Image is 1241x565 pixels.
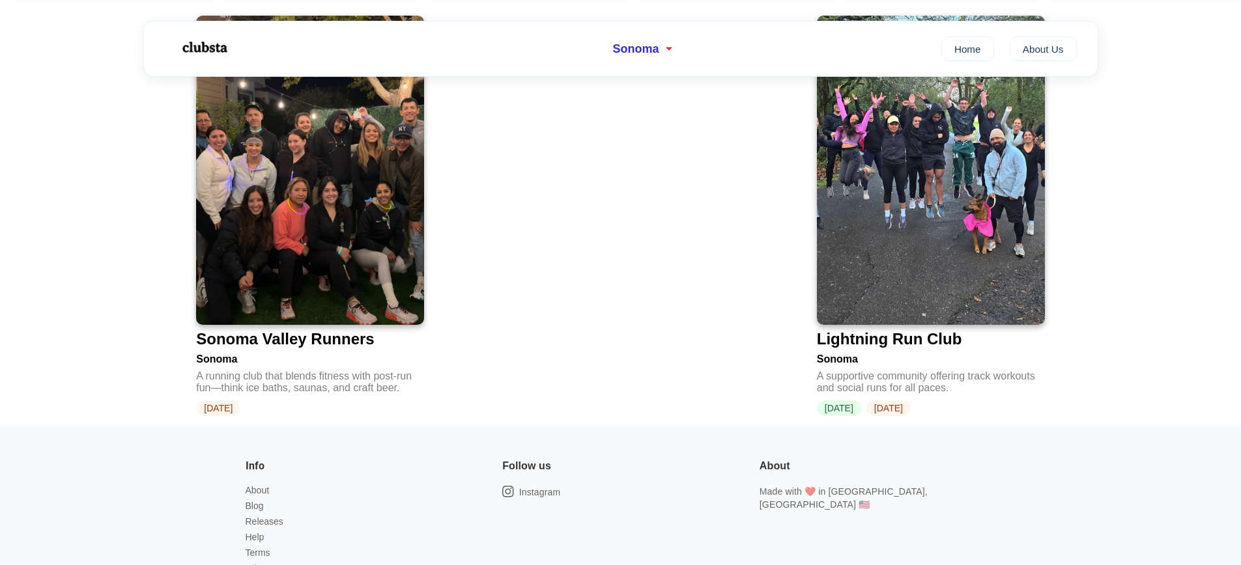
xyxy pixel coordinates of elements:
img: Sonoma Valley Runners [196,16,424,325]
div: Sonoma [817,348,1045,365]
a: Lightning Run ClubLightning Run ClubSonomaA supportive community offering track workouts and soci... [817,16,1045,416]
span: [DATE] [866,400,911,416]
a: About [246,485,270,495]
a: Help [246,532,264,542]
p: Instagram [519,486,561,499]
h6: About [760,458,790,475]
div: A running club that blends fitness with post-run fun—think ice baths, saunas, and craft beer. [196,365,424,394]
p: Made with ❤️ in [GEOGRAPHIC_DATA], [GEOGRAPHIC_DATA] 🇺🇸 [760,485,996,511]
div: Sonoma [196,348,424,365]
span: Sonoma [613,42,659,56]
img: Lightning Run Club [817,16,1045,325]
h6: Info [246,458,264,475]
a: About Us [1010,36,1077,61]
div: A supportive community offering track workouts and social runs for all paces. [817,365,1045,394]
img: Logo [165,31,243,64]
a: Sonoma Valley RunnersSonoma Valley RunnersSonomaA running club that blends fitness with post-run ... [196,16,424,416]
div: Lightning Run Club [817,330,962,348]
span: [DATE] [817,400,861,416]
a: Home [941,36,994,61]
a: Terms [246,547,270,558]
a: Blog [246,501,264,511]
span: [DATE] [196,400,240,416]
a: Instagram [502,485,560,499]
div: Sonoma Valley Runners [196,330,374,348]
h6: Follow us [502,458,551,475]
a: Releases [246,516,283,527]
